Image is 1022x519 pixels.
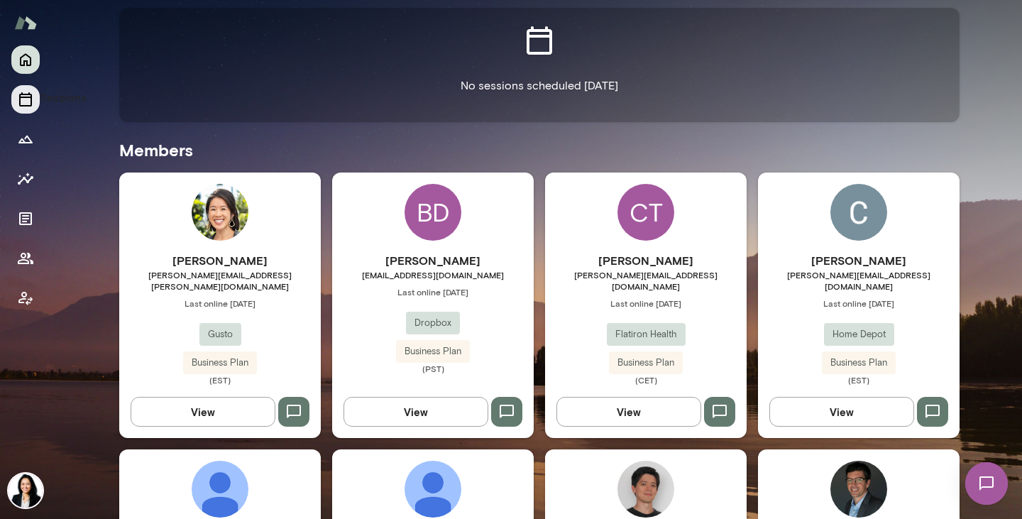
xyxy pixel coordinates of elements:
h5: Members [119,138,960,161]
span: Business Plan [609,356,683,370]
button: Insights [11,165,40,193]
img: Mateus Ymanaka Barretto [617,461,674,518]
span: [PERSON_NAME][EMAIL_ADDRESS][DOMAIN_NAME] [758,269,960,292]
h6: [PERSON_NAME] [545,252,747,269]
button: Home [11,45,40,74]
h6: [PERSON_NAME] [119,252,321,269]
span: (EST) [119,374,321,386]
span: [EMAIL_ADDRESS][DOMAIN_NAME] [332,269,534,280]
span: (EST) [758,374,960,386]
img: Luke Bjerring [192,461,248,518]
img: Mento [14,9,37,36]
span: Home Depot [824,327,894,342]
div: CT [617,184,674,241]
img: Cecil Payne [830,184,887,241]
span: Last online [DATE] [545,297,747,309]
span: Last online [DATE] [758,297,960,309]
img: Hyonjee Joo [405,461,461,518]
span: [PERSON_NAME][EMAIL_ADDRESS][PERSON_NAME][DOMAIN_NAME] [119,269,321,292]
span: (CET) [545,374,747,386]
span: Business Plan [396,344,470,359]
img: Amanda Lin [192,184,248,241]
span: [PERSON_NAME][EMAIL_ADDRESS][DOMAIN_NAME] [545,269,747,292]
button: Client app [11,284,40,312]
span: Flatiron Health [607,327,686,342]
img: Brian Clerc [830,461,887,518]
span: Dropbox [406,316,460,330]
button: View [344,397,488,427]
span: (PST) [332,363,534,374]
h6: [PERSON_NAME] [332,252,534,269]
div: BD [405,184,461,241]
span: Last online [DATE] [119,297,321,309]
button: Documents [11,204,40,233]
p: No sessions scheduled [DATE] [461,77,618,94]
span: Business Plan [822,356,896,370]
span: Business Plan [183,356,257,370]
span: Gusto [199,327,241,342]
button: View [131,397,275,427]
button: Members [11,244,40,273]
button: Sessions [11,85,40,114]
h6: [PERSON_NAME] [758,252,960,269]
button: View [556,397,701,427]
button: Growth Plan [11,125,40,153]
img: Monica Aggarwal [9,474,43,508]
button: View [769,397,914,427]
span: Last online [DATE] [332,286,534,297]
